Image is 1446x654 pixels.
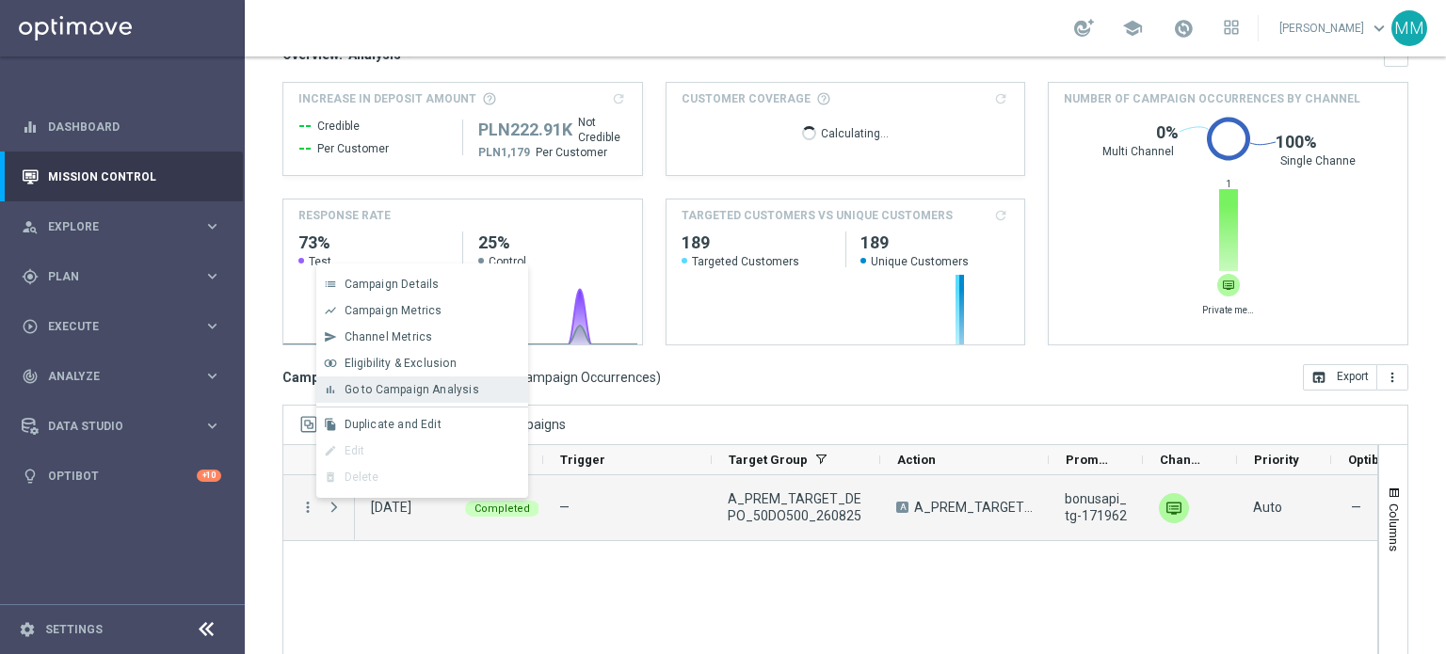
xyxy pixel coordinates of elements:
img: website.svg [1217,274,1240,296]
multiple-options-button: Export to CSV [1303,369,1408,384]
span: Campaign Details [345,278,440,291]
span: Action [897,453,936,467]
div: equalizer Dashboard [21,120,222,135]
span: Plan [48,271,203,282]
h4: TARGETED CUSTOMERS VS UNIQUE CUSTOMERS [682,207,953,224]
button: show_chart Campaign Metrics [316,297,528,324]
p: Calculating... [821,123,889,141]
span: Control [489,254,526,269]
h2: 25% [478,231,627,254]
span: — [1351,499,1361,516]
span: -- [298,115,312,137]
a: Optibot [48,451,197,501]
button: person_search Explore keyboard_arrow_right [21,219,222,234]
span: Unique Customers [860,254,1009,269]
span: — [559,500,570,515]
span: Test [309,254,331,269]
div: 26 Aug 2025, Tuesday [371,499,411,516]
button: list Campaign Details [316,271,528,297]
img: Private message [1159,493,1189,523]
div: Explore [22,218,203,235]
span: Optibot [1348,453,1390,467]
button: play_circle_outline Execute keyboard_arrow_right [21,319,222,334]
span: Auto [1253,500,1282,515]
span: Go to Campaign Analysis [345,383,479,396]
i: keyboard_arrow_right [203,417,221,435]
div: Execute [22,318,203,335]
span: Per Customer [536,145,607,160]
div: Optibot [22,451,221,501]
button: Data Studio keyboard_arrow_right [21,419,222,434]
div: lightbulb Optibot +10 [21,469,222,484]
span: 100% [1276,131,1317,153]
span: Campaign Metrics [345,304,442,317]
i: play_circle_outline [22,318,39,335]
span: Single Channel [1280,153,1358,168]
span: Targeted Customers [682,254,830,269]
span: Private message [1202,304,1254,316]
a: Mission Control [48,152,221,201]
div: Plan [22,268,203,285]
span: Channel Metrics [345,330,433,343]
span: 0% [1156,121,1179,144]
i: send [324,330,337,343]
span: A_PREM_TARGET_DEPO_50DO500_260825 [914,499,1033,516]
div: Private message [1217,274,1240,296]
span: 1 [1218,178,1239,190]
div: Mission Control [22,152,221,201]
span: Execute [48,321,203,332]
span: Channel [1160,453,1205,467]
span: Duplicate and Edit [345,418,442,431]
div: +10 [197,470,221,482]
i: list [324,278,337,291]
h3: Campaign List [282,369,661,386]
h2: 73% [298,231,447,254]
span: Customer Coverage [682,90,811,107]
i: bar_chart [324,383,337,396]
div: track_changes Analyze keyboard_arrow_right [21,369,222,384]
i: lightbulb [22,468,39,485]
i: settings [19,621,36,638]
span: PLN1,179 [478,145,530,160]
span: Promotions [1066,453,1111,467]
span: keyboard_arrow_down [1369,18,1390,39]
i: file_copy [324,418,337,431]
span: PLN222,906 [478,119,572,141]
button: gps_fixed Plan keyboard_arrow_right [21,269,222,284]
span: A_PREM_TARGET_DEPO_50DO500_260825 [728,490,864,524]
div: Press SPACE to deselect this row. [283,475,355,541]
button: open_in_browser Export [1303,364,1377,391]
span: Multi Channel [1102,144,1174,159]
span: Not Credible [578,115,627,145]
span: Target Group [729,453,808,467]
button: file_copy Duplicate and Edit [316,411,528,438]
span: Credible [317,119,360,134]
i: keyboard_arrow_down [1390,48,1403,61]
span: Explore [48,221,203,232]
i: show_chart [324,304,337,317]
span: -- [298,137,312,160]
div: MM [1391,10,1427,46]
button: send Channel Metrics [316,324,528,350]
i: join_inner [324,357,337,370]
span: A [896,502,908,513]
i: keyboard_arrow_right [203,267,221,285]
span: bonusapi_tg-171962 [1065,490,1127,524]
h2: 189 [682,231,830,254]
i: keyboard_arrow_right [203,317,221,335]
button: Mission Control [21,169,222,184]
a: Settings [45,624,103,635]
span: Number of campaign occurrences by channel [1064,90,1360,107]
a: [PERSON_NAME]keyboard_arrow_down [1277,14,1391,42]
i: keyboard_arrow_right [203,367,221,385]
span: Per Customer [317,141,389,156]
i: open_in_browser [1311,370,1326,385]
div: Data Studio [22,418,203,435]
span: school [1122,18,1143,39]
span: ) [656,369,661,386]
i: keyboard_arrow_right [203,217,221,235]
